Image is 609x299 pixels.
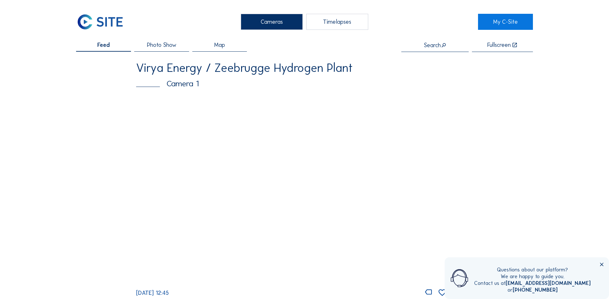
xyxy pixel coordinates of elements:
div: Questions about our platform? [474,266,591,273]
span: Feed [97,42,110,48]
div: Contact us at [474,280,591,286]
a: C-SITE Logo [76,14,131,30]
div: Camera 1 [136,80,473,88]
a: [PHONE_NUMBER] [513,286,558,293]
a: My C-Site [478,14,533,30]
img: operator [451,266,468,290]
div: Virya Energy / Zeebrugge Hydrogen Plant [136,62,473,74]
a: [EMAIL_ADDRESS][DOMAIN_NAME] [506,280,591,286]
span: Map [214,42,225,48]
span: [DATE] 12:45 [136,289,169,296]
img: Image [136,94,473,284]
div: We are happy to guide you. [474,273,591,280]
div: Timelapses [306,14,368,30]
div: Fullscreen [487,42,511,48]
img: C-SITE Logo [76,14,124,30]
div: Cameras [241,14,303,30]
span: Photo Show [147,42,176,48]
div: or [474,286,591,293]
